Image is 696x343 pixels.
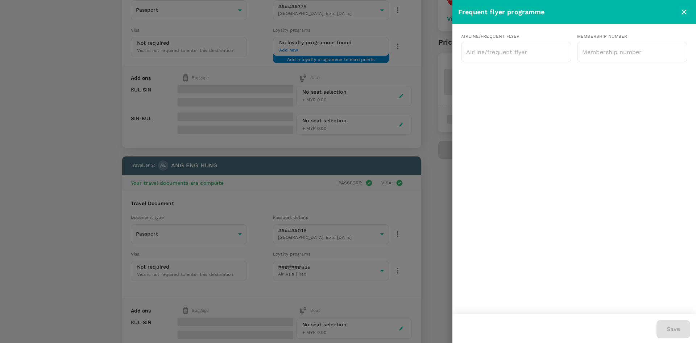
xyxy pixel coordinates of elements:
div: Membership number [577,33,687,40]
div: Frequent flyer programme [458,7,678,17]
input: Airline/frequent flyer [464,45,557,59]
button: Open [567,51,569,52]
button: close [678,6,690,18]
div: Airline/Frequent Flyer [461,33,571,40]
input: Membership number [577,43,687,61]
